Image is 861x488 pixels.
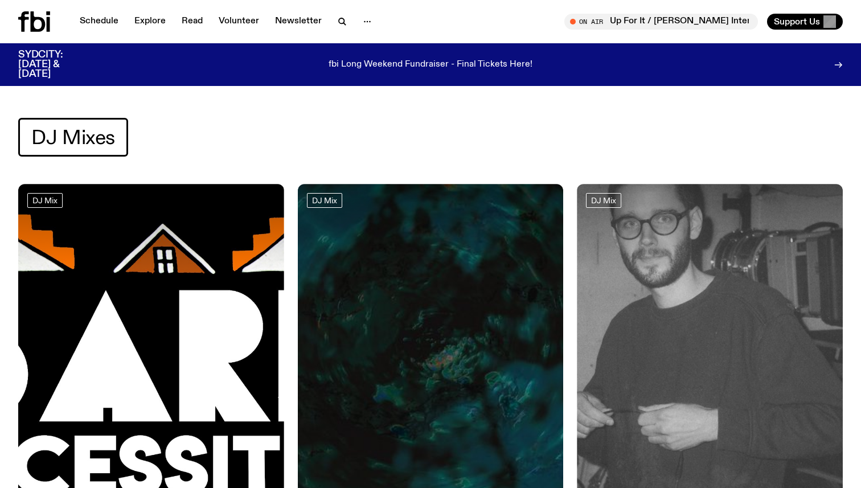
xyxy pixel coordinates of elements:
a: DJ Mix [586,193,621,208]
span: DJ Mix [591,196,616,205]
span: DJ Mix [312,196,337,205]
h3: SYDCITY: [DATE] & [DATE] [18,50,91,79]
a: DJ Mix [27,193,63,208]
span: DJ Mix [32,196,58,205]
a: Schedule [73,14,125,30]
p: fbi Long Weekend Fundraiser - Final Tickets Here! [329,60,532,70]
a: DJ Mix [307,193,342,208]
button: Support Us [767,14,843,30]
button: On AirUp For It / [PERSON_NAME] Interview [564,14,758,30]
span: Support Us [774,17,820,27]
span: DJ Mixes [31,126,115,149]
a: Volunteer [212,14,266,30]
a: Newsletter [268,14,329,30]
a: Explore [128,14,173,30]
a: Read [175,14,210,30]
